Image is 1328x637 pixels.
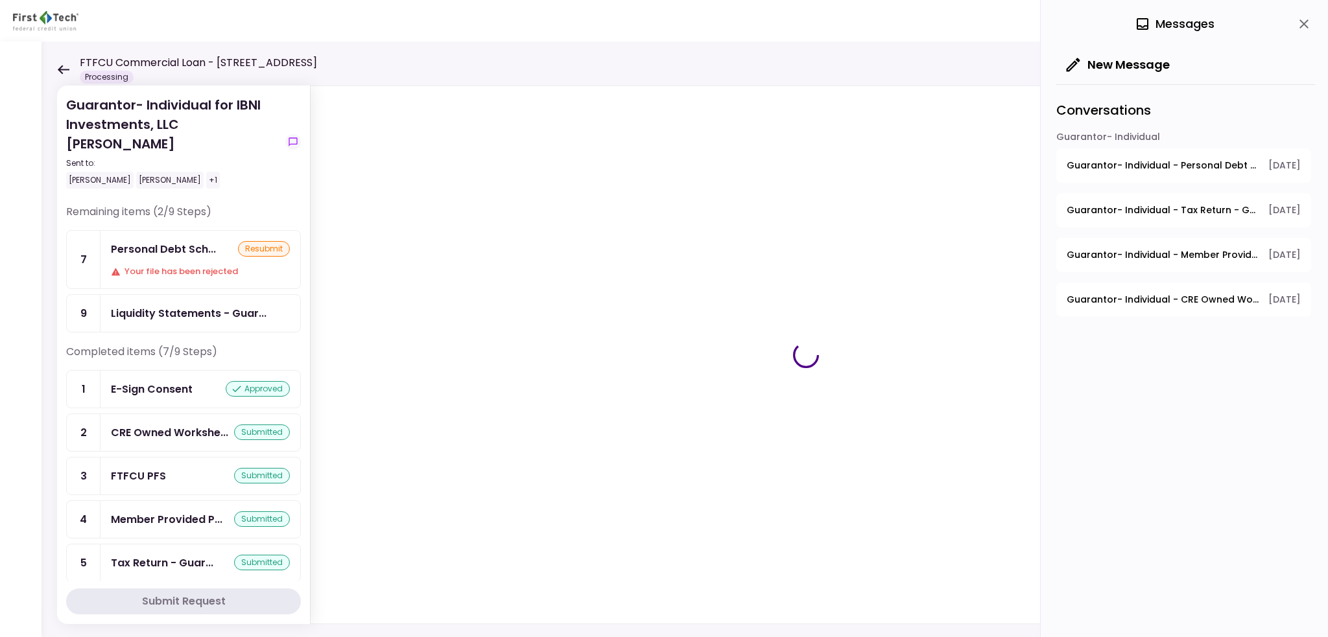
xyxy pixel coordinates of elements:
[1293,13,1315,35] button: close
[111,305,267,321] div: Liquidity Statements - Guarantor
[66,172,134,189] div: [PERSON_NAME]
[1056,130,1311,148] div: Guarantor- Individual
[66,370,301,408] a: 1E-Sign Consentapproved
[206,172,220,189] div: +1
[66,457,301,495] a: 3FTFCU PFSsubmitted
[80,71,134,84] div: Processing
[1268,159,1301,172] span: [DATE]
[67,414,101,451] div: 2
[67,231,101,288] div: 7
[1067,159,1259,172] span: Guarantor- Individual - Personal Debt Schedule
[66,413,301,452] a: 2CRE Owned Worksheetsubmitted
[111,511,222,527] div: Member Provided PFS
[142,594,226,609] div: Submit Request
[66,230,301,289] a: 7Personal Debt ScheduleresubmitYour file has been rejected
[1056,238,1311,272] button: open-conversation
[66,588,301,614] button: Submit Request
[234,511,290,527] div: submitted
[285,134,301,150] button: show-messages
[66,157,280,169] div: Sent to:
[67,371,101,408] div: 1
[111,241,216,257] div: Personal Debt Schedule
[234,424,290,440] div: submitted
[238,241,290,257] div: resubmit
[66,95,280,189] div: Guarantor- Individual for IBNI Investments, LLC [PERSON_NAME]
[111,468,166,484] div: FTFCU PFS
[136,172,204,189] div: [PERSON_NAME]
[1067,248,1259,262] span: Guarantor- Individual - Member Provided PFS
[66,544,301,582] a: 5Tax Return - Guarantorsubmitted
[111,381,193,397] div: E-Sign Consent
[80,55,317,71] h1: FTFCU Commercial Loan - [STREET_ADDRESS]
[67,457,101,494] div: 3
[1056,193,1311,227] button: open-conversation
[1056,283,1311,317] button: open-conversation
[111,555,213,571] div: Tax Return - Guarantor
[234,468,290,483] div: submitted
[67,544,101,581] div: 5
[67,295,101,332] div: 9
[66,344,301,370] div: Completed items (7/9 Steps)
[67,501,101,538] div: 4
[1067,293,1259,307] span: Guarantor- Individual - CRE Owned Worksheet
[13,11,78,30] img: Partner icon
[1268,293,1301,307] span: [DATE]
[1056,148,1311,183] button: open-conversation
[234,555,290,570] div: submitted
[111,424,228,441] div: CRE Owned Worksheet
[1268,203,1301,217] span: [DATE]
[66,500,301,539] a: 4Member Provided PFSsubmitted
[66,294,301,332] a: 9Liquidity Statements - Guarantor
[226,381,290,397] div: approved
[66,204,301,230] div: Remaining items (2/9 Steps)
[1268,248,1301,262] span: [DATE]
[1067,203,1259,217] span: Guarantor- Individual - Tax Return - Guarantor
[111,265,290,278] div: Your file has been rejected
[1135,14,1215,34] div: Messages
[1056,84,1315,130] div: Conversations
[1056,48,1180,82] button: New Message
